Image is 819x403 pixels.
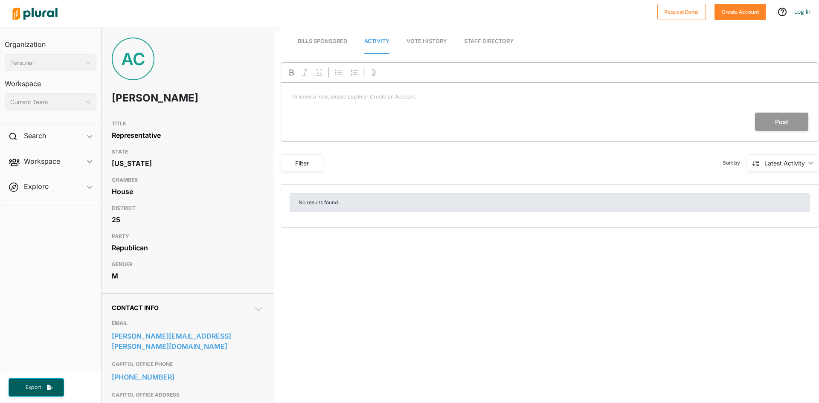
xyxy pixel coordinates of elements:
div: Latest Activity [764,159,805,168]
div: Filter [286,159,318,168]
div: AC [112,38,154,80]
div: No results found. [290,193,810,212]
div: Republican [112,241,264,254]
div: 25 [112,213,264,226]
span: Bills Sponsored [298,38,347,44]
h1: [PERSON_NAME] [112,85,203,111]
button: Request Demo [657,4,706,20]
h3: GENDER [112,259,264,270]
h3: Organization [5,32,96,51]
button: Export [9,378,64,397]
h3: CHAMBER [112,175,264,185]
a: Vote History [407,29,447,54]
h3: Workspace [5,71,96,90]
div: Current Team [10,98,82,107]
div: House [112,185,264,198]
div: [US_STATE] [112,157,264,170]
a: Create Account [714,7,766,16]
a: Activity [364,29,389,54]
span: Export [20,384,47,391]
span: Vote History [407,38,447,44]
h3: STATE [112,147,264,157]
a: Request Demo [657,7,706,16]
h2: Search [24,131,46,140]
a: [PHONE_NUMBER] [112,371,264,383]
a: Bills Sponsored [298,29,347,54]
h3: TITLE [112,119,264,129]
a: [PERSON_NAME][EMAIL_ADDRESS][PERSON_NAME][DOMAIN_NAME] [112,330,264,353]
span: Activity [364,38,389,44]
div: Representative [112,129,264,142]
button: Post [755,113,808,131]
div: M [112,270,264,282]
h3: EMAIL [112,318,264,328]
span: Sort by [723,159,747,167]
h3: CAPITOL OFFICE PHONE [112,359,264,369]
h3: DISTRICT [112,203,264,213]
a: Staff Directory [464,29,514,54]
div: Personal [10,58,82,67]
h3: CAPITOL OFFICE ADDRESS [112,390,264,400]
span: Contact Info [112,304,159,311]
a: Log In [794,8,810,15]
button: Create Account [714,4,766,20]
h3: PARTY [112,231,264,241]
